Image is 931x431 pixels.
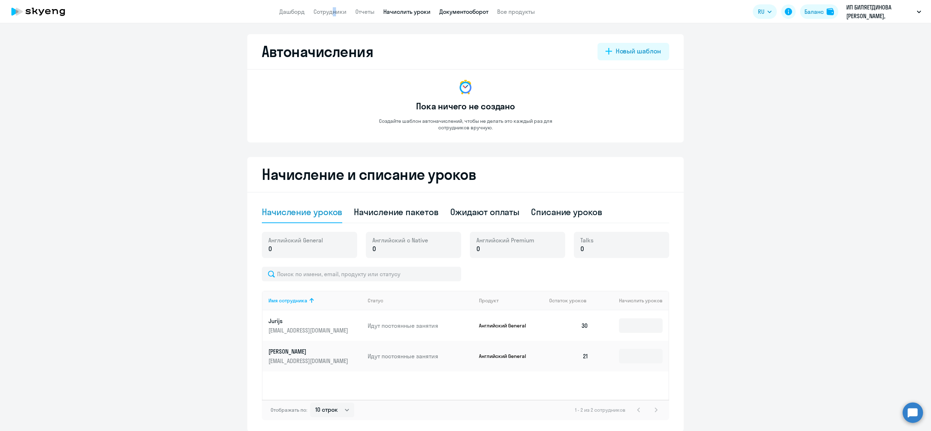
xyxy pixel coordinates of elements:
button: Новый шаблон [598,43,669,60]
span: Английский General [268,236,323,244]
p: Создайте шаблон автоначислений, чтобы не делать это каждый раз для сотрудников вручную. [364,118,567,131]
span: RU [758,7,764,16]
span: Отображать по: [271,407,307,413]
p: [EMAIL_ADDRESS][DOMAIN_NAME] [268,357,350,365]
div: Списание уроков [531,206,602,218]
p: Идут постоянные занятия [368,322,473,330]
h2: Автоначисления [262,43,373,60]
span: 1 - 2 из 2 сотрудников [575,407,626,413]
div: Начисление пакетов [354,206,438,218]
a: [PERSON_NAME][EMAIL_ADDRESS][DOMAIN_NAME] [268,347,362,365]
div: Статус [368,297,473,304]
p: Английский General [479,353,534,359]
span: Остаток уроков [549,297,587,304]
p: Jurijs [268,317,350,325]
p: Английский General [479,322,534,329]
div: Имя сотрудника [268,297,307,304]
th: Начислить уроков [594,291,668,310]
span: 0 [580,244,584,254]
td: 30 [543,310,594,341]
div: Остаток уроков [549,297,594,304]
a: Дашборд [279,8,305,15]
p: [PERSON_NAME] [268,347,350,355]
div: Имя сотрудника [268,297,362,304]
span: 0 [268,244,272,254]
a: Документооборот [439,8,488,15]
a: Jurijs[EMAIL_ADDRESS][DOMAIN_NAME] [268,317,362,334]
input: Поиск по имени, email, продукту или статусу [262,267,461,281]
div: Продукт [479,297,499,304]
td: 21 [543,341,594,371]
a: Начислить уроки [383,8,431,15]
div: Начисление уроков [262,206,342,218]
button: RU [753,4,777,19]
span: Английский с Native [372,236,428,244]
div: Ожидают оплаты [450,206,520,218]
div: Баланс [804,7,824,16]
h2: Начисление и списание уроков [262,166,669,183]
img: no-data [457,78,474,96]
span: 0 [372,244,376,254]
p: Идут постоянные занятия [368,352,473,360]
div: Статус [368,297,383,304]
p: ИП БИЛЯЕТДИНОВА [PERSON_NAME], Предоплата ИП [846,3,914,20]
button: ИП БИЛЯЕТДИНОВА [PERSON_NAME], Предоплата ИП [843,3,925,20]
a: Сотрудники [313,8,347,15]
span: Talks [580,236,594,244]
div: Новый шаблон [616,47,661,56]
div: Продукт [479,297,544,304]
h3: Пока ничего не создано [416,100,515,112]
p: [EMAIL_ADDRESS][DOMAIN_NAME] [268,326,350,334]
button: Балансbalance [800,4,838,19]
a: Отчеты [355,8,375,15]
span: 0 [476,244,480,254]
img: balance [827,8,834,15]
a: Все продукты [497,8,535,15]
span: Английский Premium [476,236,534,244]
